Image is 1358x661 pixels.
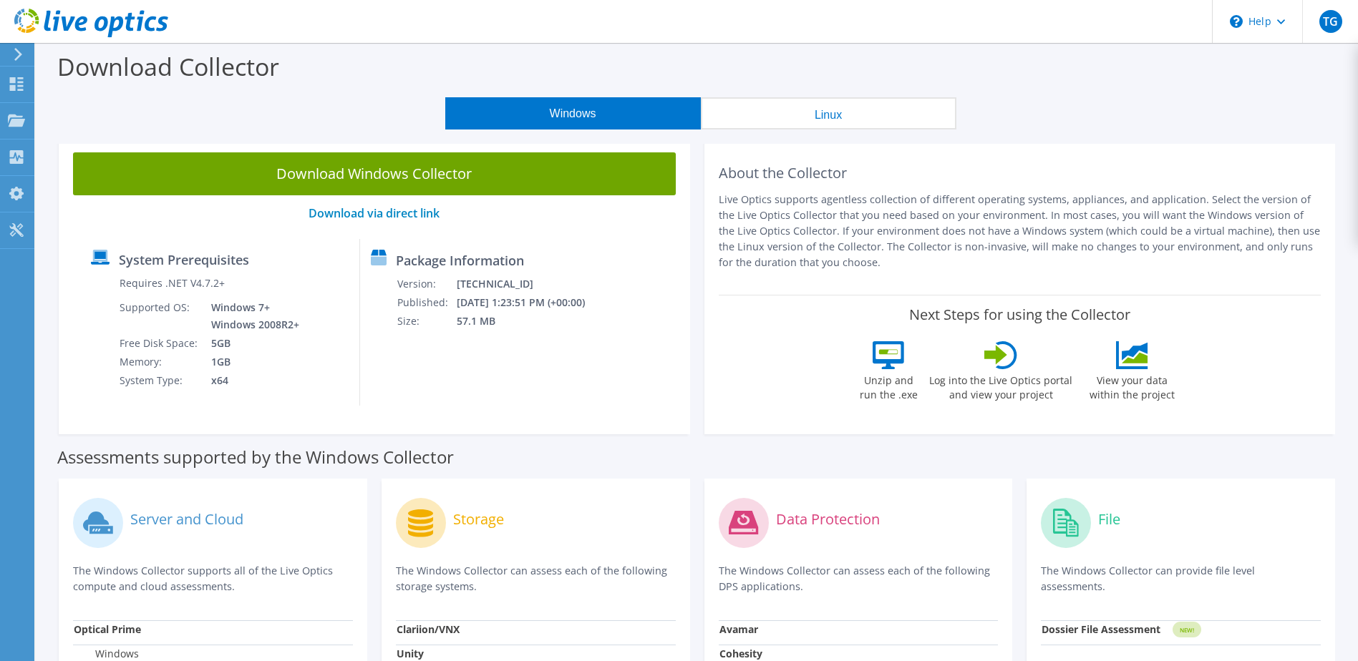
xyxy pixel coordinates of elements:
[397,293,456,312] td: Published:
[456,275,604,293] td: [TECHNICAL_ID]
[119,371,200,390] td: System Type:
[397,647,424,660] strong: Unity
[57,450,454,464] label: Assessments supported by the Windows Collector
[909,306,1130,323] label: Next Steps for using the Collector
[1042,622,1160,636] strong: Dossier File Assessment
[74,622,141,636] strong: Optical Prime
[73,152,676,195] a: Download Windows Collector
[453,512,504,527] label: Storage
[719,165,1321,182] h2: About the Collector
[200,353,302,371] td: 1GB
[456,312,604,330] td: 57.1 MB
[1230,15,1243,28] svg: \n
[701,97,956,129] button: Linux
[57,50,279,83] label: Download Collector
[1041,563,1321,594] p: The Windows Collector can provide file level assessments.
[397,312,456,330] td: Size:
[119,334,200,353] td: Free Disk Space:
[200,371,302,390] td: x64
[130,512,243,527] label: Server and Cloud
[200,334,302,353] td: 5GB
[119,253,249,267] label: System Prerequisites
[719,563,999,594] p: The Windows Collector can assess each of the following DPS applications.
[719,622,758,636] strong: Avamar
[1080,369,1183,402] label: View your data within the project
[719,192,1321,270] p: Live Optics supports agentless collection of different operating systems, appliances, and applica...
[396,253,524,268] label: Package Information
[1180,626,1194,634] tspan: NEW!
[719,647,762,660] strong: Cohesity
[74,647,139,661] label: Windows
[928,369,1073,402] label: Log into the Live Optics portal and view your project
[119,298,200,334] td: Supported OS:
[1098,512,1120,527] label: File
[309,205,440,221] a: Download via direct link
[396,563,676,594] p: The Windows Collector can assess each of the following storage systems.
[120,276,225,290] label: Requires .NET V4.7.2+
[397,622,460,636] strong: Clariion/VNX
[445,97,701,129] button: Windows
[776,512,880,527] label: Data Protection
[119,353,200,371] td: Memory:
[397,275,456,293] td: Version:
[200,298,302,334] td: Windows 7+ Windows 2008R2+
[855,369,921,402] label: Unzip and run the .exe
[73,563,353,594] p: The Windows Collector supports all of the Live Optics compute and cloud assessments.
[456,293,604,312] td: [DATE] 1:23:51 PM (+00:00)
[1319,10,1342,33] span: TG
